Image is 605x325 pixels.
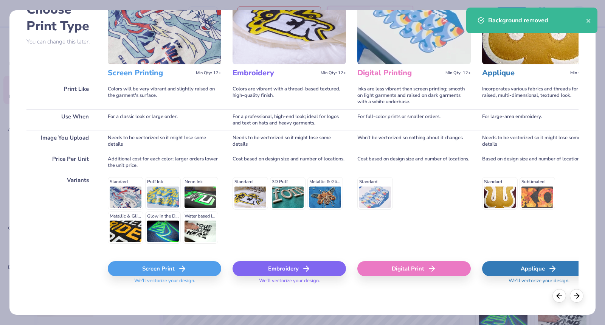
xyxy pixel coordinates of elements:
div: Print Like [26,82,96,109]
div: Won't be vectorized so nothing about it changes [357,131,471,152]
div: For full-color prints or smaller orders. [357,109,471,131]
h3: Embroidery [233,68,318,78]
h2: Choose Print Type [26,1,96,34]
div: Colors are vibrant with a thread-based textured, high-quality finish. [233,82,346,109]
div: Use When [26,109,96,131]
div: Cost based on design size and number of locations. [233,152,346,173]
div: Based on design size and number of locations. [482,152,596,173]
div: Needs to be vectorized so it might lose some details [233,131,346,152]
div: Embroidery [233,261,346,276]
div: Cost based on design size and number of locations. [357,152,471,173]
span: We'll vectorize your design. [256,278,323,289]
h3: Applique [482,68,567,78]
div: Needs to be vectorized so it might lose some details [108,131,221,152]
div: Price Per Unit [26,152,96,173]
div: For large-area embroidery. [482,109,596,131]
div: Inks are less vibrant than screen printing; smooth on light garments and raised on dark garments ... [357,82,471,109]
div: Needs to be vectorized so it might lose some details [482,131,596,152]
span: Min Qty: 12+ [445,70,471,76]
span: Min Qty: 12+ [196,70,221,76]
span: We'll vectorize your design. [506,278,572,289]
div: Background removed [488,16,586,25]
button: close [586,16,591,25]
div: For a professional, high-end look; ideal for logos and text on hats and heavy garments. [233,109,346,131]
div: Applique [482,261,596,276]
div: For a classic look or large order. [108,109,221,131]
h3: Screen Printing [108,68,193,78]
span: We'll vectorize your design. [131,278,198,289]
div: Screen Print [108,261,221,276]
h3: Digital Printing [357,68,442,78]
div: Image You Upload [26,131,96,152]
div: Colors will be very vibrant and slightly raised on the garment's surface. [108,82,221,109]
span: Min Qty: 12+ [321,70,346,76]
div: Incorporates various fabrics and threads for a raised, multi-dimensional, textured look. [482,82,596,109]
div: Variants [26,173,96,248]
span: Min Qty: 12+ [570,70,596,76]
p: You can change this later. [26,39,96,45]
div: Digital Print [357,261,471,276]
div: Additional cost for each color; larger orders lower the unit price. [108,152,221,173]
